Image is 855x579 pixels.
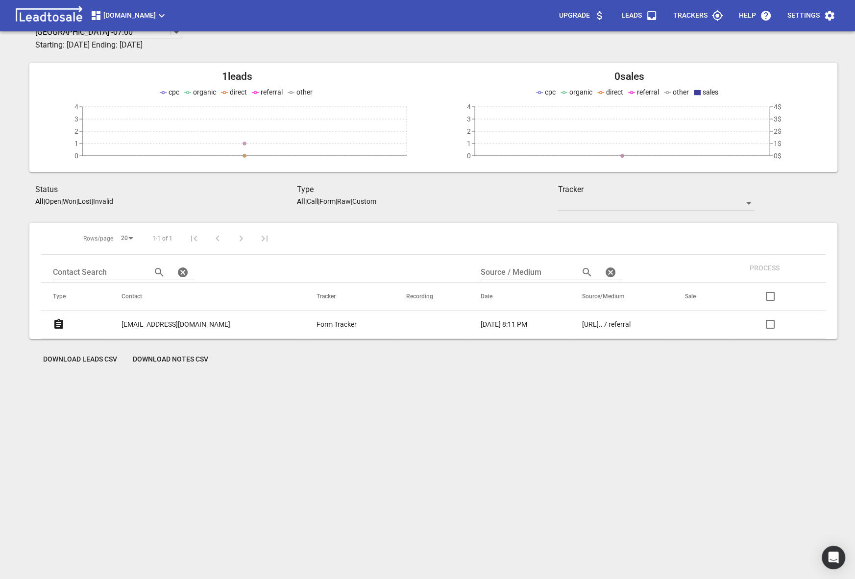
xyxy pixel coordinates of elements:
tspan: 3$ [774,115,782,123]
a: [URL].. / referral [582,313,646,337]
svg: Form [53,318,65,330]
p: Won [63,197,76,205]
span: cpc [545,88,556,96]
tspan: 2 [467,127,471,135]
span: | [318,197,319,205]
tspan: 3 [467,115,471,123]
h2: 1 leads [41,71,434,83]
p: Upgrade [559,11,590,21]
th: Tracker [305,283,394,311]
tspan: 4 [74,103,78,111]
button: Download Notes CSV [125,351,216,368]
span: | [92,197,93,205]
div: 20 [117,232,137,245]
span: | [76,197,78,205]
p: Lost [78,197,92,205]
p: Settings [787,11,820,21]
p: Raw [337,197,351,205]
aside: All [35,197,44,205]
aside: All [297,197,305,205]
p: Call [307,197,318,205]
span: Rows/page [83,235,113,243]
span: referral [261,88,283,96]
tspan: 1 [74,140,78,147]
span: Download Leads CSV [43,355,117,364]
a: Form Tracker [317,319,367,330]
p: Invalid [93,197,113,205]
th: Source/Medium [570,283,673,311]
tspan: 4 [467,103,471,111]
p: Leads [621,11,642,21]
tspan: 1$ [774,140,782,147]
th: Recording [394,283,469,311]
span: | [305,197,307,205]
img: logo [12,6,86,25]
span: Download Notes CSV [133,355,208,364]
span: | [61,197,63,205]
th: Type [41,283,110,311]
a: [DATE] 8:11 PM [481,319,542,330]
p: Trackers [673,11,708,21]
tspan: 0 [74,152,78,160]
span: other [673,88,689,96]
span: | [44,197,45,205]
tspan: 2 [74,127,78,135]
p: Help [739,11,756,21]
span: sales [703,88,718,96]
p: Open [45,197,61,205]
span: 1-1 of 1 [152,235,172,243]
tspan: 0 [467,152,471,160]
th: Date [469,283,570,311]
p: [EMAIL_ADDRESS][DOMAIN_NAME] [122,319,230,330]
p: [GEOGRAPHIC_DATA] -07:00 [35,26,133,38]
p: Form [319,197,336,205]
a: [EMAIL_ADDRESS][DOMAIN_NAME] [122,313,230,337]
span: cpc [169,88,179,96]
p: Custom [352,197,376,205]
p: Form Tracker [317,319,357,330]
span: organic [193,88,216,96]
span: other [296,88,313,96]
tspan: 0$ [774,152,782,160]
span: referral [637,88,659,96]
button: Download Leads CSV [35,351,125,368]
th: Sale [673,283,730,311]
tspan: 4$ [774,103,782,111]
th: Contact [110,283,305,311]
div: Open Intercom Messenger [822,546,845,569]
button: [DOMAIN_NAME] [86,6,171,25]
span: organic [569,88,592,96]
h3: Tracker [558,184,754,195]
h3: Starting: [DATE] Ending: [DATE] [35,39,689,51]
h3: Status [35,184,297,195]
p: [DATE] 8:11 PM [481,319,527,330]
span: direct [230,88,247,96]
span: | [336,197,337,205]
tspan: 1 [467,140,471,147]
tspan: 2$ [774,127,782,135]
h2: 0 sales [434,71,826,83]
span: | [351,197,352,205]
p: https://www.digger-hire.co.nz/ / referral [582,319,630,330]
tspan: 3 [74,115,78,123]
span: [DOMAIN_NAME] [90,10,168,22]
h3: Type [297,184,559,195]
span: direct [606,88,623,96]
